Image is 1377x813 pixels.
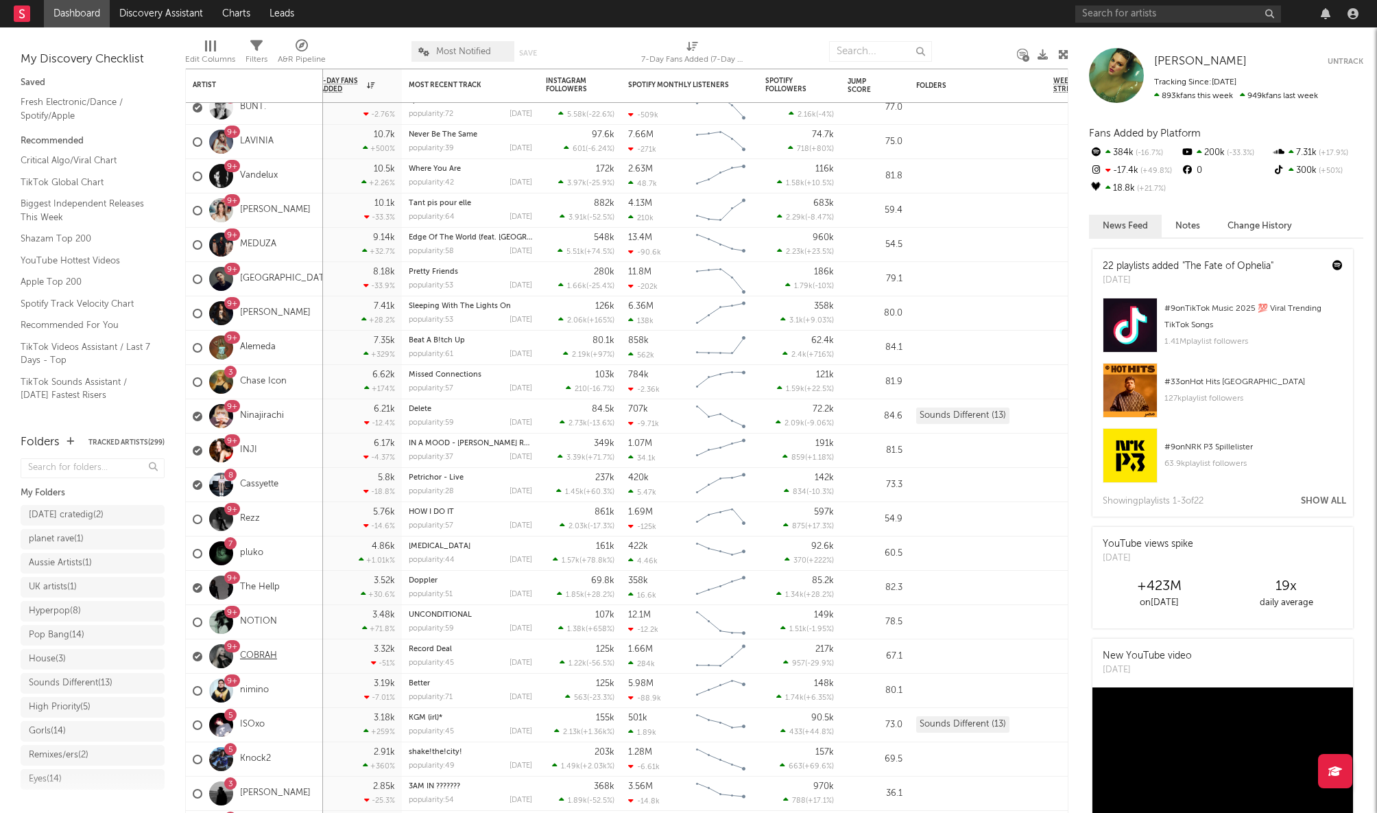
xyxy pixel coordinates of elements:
[575,386,587,393] span: 210
[409,303,511,310] a: Sleeping With The Lights On
[409,234,578,241] a: Edge Of The World (feat. [GEOGRAPHIC_DATA])
[409,200,471,207] a: Tant pis pour elle
[185,34,235,74] div: Edit Columns
[409,131,532,139] div: Never Be The Same
[813,199,834,208] div: 683k
[240,513,260,525] a: Rezz
[628,233,652,242] div: 13.4M
[364,213,395,222] div: -33.3 %
[21,318,151,333] a: Recommended For You
[510,145,532,152] div: [DATE]
[409,316,453,324] div: popularity: 53
[21,153,151,168] a: Critical Algo/Viral Chart
[813,405,834,414] div: 72.2k
[567,180,586,187] span: 3.97k
[374,336,395,345] div: 7.35k
[409,268,532,276] div: Pretty Friends
[588,145,612,153] span: -6.24 %
[1154,92,1318,100] span: 949k fans last week
[409,419,454,427] div: popularity: 59
[628,268,651,276] div: 11.8M
[21,649,165,670] a: House(3)
[777,213,834,222] div: ( )
[29,603,81,620] div: Hyperpop ( 8 )
[29,531,84,547] div: planet rave ( 1 )
[1154,56,1247,67] span: [PERSON_NAME]
[628,165,653,174] div: 2.63M
[1162,215,1214,237] button: Notes
[628,199,652,208] div: 4.13M
[21,577,165,598] a: UK artists(1)
[21,529,165,550] a: planet rave(1)
[363,350,395,359] div: +329 %
[1135,185,1166,193] span: +21.7 %
[1317,167,1343,175] span: +50 %
[185,51,235,68] div: Edit Columns
[21,625,165,646] a: Pop Bang(14)
[628,351,654,360] div: 562k
[409,337,532,344] div: Beat A B!tch Up
[409,783,460,790] a: 3AM IN ???????
[595,370,614,379] div: 103k
[409,371,532,379] div: Missed Connections
[240,239,276,250] a: MEDUZA
[558,110,614,119] div: ( )
[510,248,532,255] div: [DATE]
[1272,144,1363,162] div: 7.31k
[690,159,752,193] svg: Chart title
[628,248,661,257] div: -90.6k
[29,771,62,788] div: Eyes ( 14 )
[240,650,277,662] a: COBRAH
[558,247,614,256] div: ( )
[809,351,832,359] span: +716 %
[409,611,472,619] a: UNCONDITIONAL
[240,136,274,148] a: LAVINIA
[29,627,84,644] div: Pop Bang ( 14 )
[361,316,395,325] div: +28.2 %
[1180,162,1271,180] div: 0
[594,199,614,208] div: 882k
[815,165,834,174] div: 116k
[240,273,333,285] a: [GEOGRAPHIC_DATA]
[564,144,614,153] div: ( )
[1103,259,1273,274] div: 22 playlists added
[1328,55,1363,69] button: Untrack
[777,178,834,187] div: ( )
[628,336,649,345] div: 858k
[1164,439,1343,456] div: # 9 on NRK P3 Spillelister
[409,543,470,550] a: [MEDICAL_DATA]
[628,316,654,325] div: 138k
[586,248,612,256] span: +74.5 %
[409,303,532,310] div: Sleeping With The Lights On
[806,386,832,393] span: +22.5 %
[788,144,834,153] div: ( )
[409,440,541,447] a: IN A MOOD - [PERSON_NAME] Remix
[364,384,395,393] div: +174 %
[409,200,532,207] div: Tant pis pour elle
[409,714,442,722] a: KGM (irl)*
[806,248,832,256] span: +23.5 %
[21,175,151,190] a: TikTok Global Chart
[690,365,752,399] svg: Chart title
[21,133,165,150] div: Recommended
[409,337,465,344] a: Beat A B!tch Up
[363,110,395,119] div: -2.76 %
[560,419,614,427] div: ( )
[588,111,612,119] span: -22.6 %
[811,336,834,345] div: 62.4k
[780,316,834,325] div: ( )
[690,296,752,331] svg: Chart title
[409,749,462,756] a: shake!the!city!
[1214,215,1306,237] button: Change History
[363,144,395,153] div: +500 %
[409,165,461,173] a: Where You Are
[798,111,816,119] span: 2.16k
[240,204,311,216] a: [PERSON_NAME]
[1092,363,1353,428] a: #33onHot Hits [GEOGRAPHIC_DATA]127kplaylist followers
[594,233,614,242] div: 548k
[628,302,654,311] div: 6.36M
[1092,298,1353,363] a: #9onTikTok Music 2025 💯 Viral Trending TikTok Songs1.41Mplaylist followers
[240,342,276,353] a: Alemeda
[374,165,395,174] div: 10.5k
[1180,144,1271,162] div: 200k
